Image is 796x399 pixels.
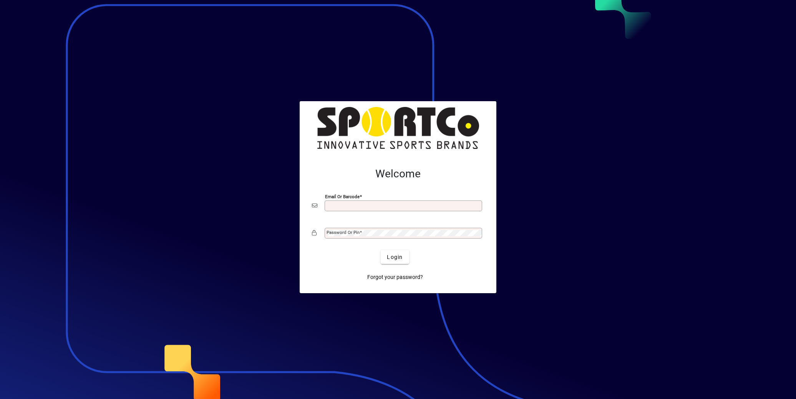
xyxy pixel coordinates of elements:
mat-label: Password or Pin [327,230,360,235]
span: Login [387,253,403,261]
span: Forgot your password? [367,273,423,281]
mat-label: Email or Barcode [325,194,360,199]
h2: Welcome [312,167,484,180]
a: Forgot your password? [364,270,426,284]
button: Login [381,250,409,264]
